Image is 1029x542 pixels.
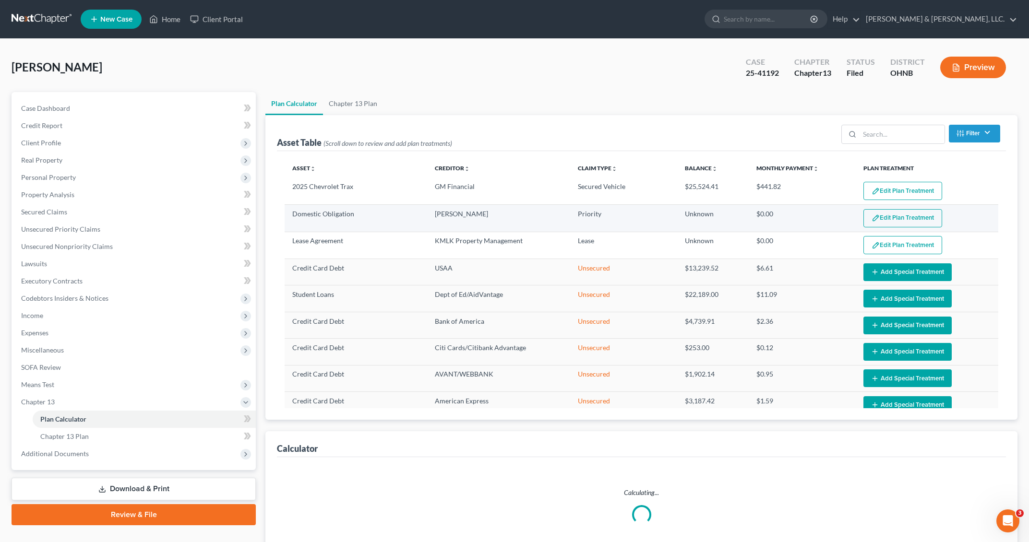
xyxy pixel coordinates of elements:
[21,139,61,147] span: Client Profile
[677,259,749,285] td: $13,239.52
[1016,509,1024,517] span: 3
[578,165,617,172] a: Claim Typeunfold_more
[863,343,952,361] button: Add Special Treatment
[427,232,570,259] td: KMLK Property Management
[100,16,132,23] span: New Case
[611,166,617,172] i: unfold_more
[427,392,570,418] td: American Express
[749,365,856,391] td: $0.95
[847,68,875,79] div: Filed
[749,205,856,232] td: $0.00
[144,11,185,28] a: Home
[13,100,256,117] a: Case Dashboard
[427,259,570,285] td: USAA
[427,365,570,391] td: AVANT/WEBBANK
[746,57,779,68] div: Case
[863,236,942,254] button: Edit Plan Treatment
[21,398,55,406] span: Chapter 13
[285,365,427,391] td: Credit Card Debt
[749,178,856,205] td: $441.82
[427,339,570,365] td: Citi Cards/Citibank Advantage
[570,365,677,391] td: Unsecured
[940,57,1006,78] button: Preview
[677,339,749,365] td: $253.00
[21,156,62,164] span: Real Property
[310,166,316,172] i: unfold_more
[427,285,570,312] td: Dept of Ed/AidVantage
[863,209,942,227] button: Edit Plan Treatment
[13,255,256,272] a: Lawsuits
[285,392,427,418] td: Credit Card Debt
[285,312,427,338] td: Credit Card Debt
[749,339,856,365] td: $0.12
[863,290,952,307] button: Add Special Treatment
[872,187,880,195] img: edit-pencil-c1479a1de80d8dea1e2430c2f745a3c6a07e9d7aa2eeffe225670001d78357a8.svg
[712,166,718,172] i: unfold_more
[570,285,677,312] td: Unsecured
[21,346,64,354] span: Miscellaneous
[813,166,819,172] i: unfold_more
[749,312,856,338] td: $2.36
[756,165,819,172] a: Monthly Paymentunfold_more
[33,411,256,428] a: Plan Calculator
[13,272,256,290] a: Executory Contracts
[570,312,677,338] td: Unsecured
[13,203,256,221] a: Secured Claims
[872,214,880,222] img: edit-pencil-c1479a1de80d8dea1e2430c2f745a3c6a07e9d7aa2eeffe225670001d78357a8.svg
[277,443,318,454] div: Calculator
[13,186,256,203] a: Property Analysis
[13,117,256,134] a: Credit Report
[794,68,831,79] div: Chapter
[570,259,677,285] td: Unsecured
[863,263,952,281] button: Add Special Treatment
[292,165,316,172] a: Assetunfold_more
[21,121,62,130] span: Credit Report
[570,339,677,365] td: Unsecured
[427,205,570,232] td: [PERSON_NAME]
[21,259,47,268] span: Lawsuits
[21,173,76,181] span: Personal Property
[847,57,875,68] div: Status
[749,392,856,418] td: $1.59
[677,392,749,418] td: $3,187.42
[21,277,83,285] span: Executory Contracts
[12,60,102,74] span: [PERSON_NAME]
[860,125,945,143] input: Search...
[863,396,952,414] button: Add Special Treatment
[277,137,452,148] div: Asset Table
[677,285,749,312] td: $22,189.00
[677,232,749,259] td: Unknown
[570,392,677,418] td: Unsecured
[285,178,427,205] td: 2025 Chevrolet Trax
[861,11,1017,28] a: [PERSON_NAME] & [PERSON_NAME], LLC.
[285,232,427,259] td: Lease Agreement
[677,365,749,391] td: $1,902.14
[890,68,925,79] div: OHNB
[21,190,74,199] span: Property Analysis
[746,68,779,79] div: 25-41192
[21,311,43,319] span: Income
[677,205,749,232] td: Unknown
[40,415,86,423] span: Plan Calculator
[13,238,256,255] a: Unsecured Nonpriority Claims
[856,159,998,178] th: Plan Treatment
[12,478,256,500] a: Download & Print
[570,205,677,232] td: Priority
[285,488,998,497] p: Calculating...
[749,259,856,285] td: $6.61
[21,104,70,112] span: Case Dashboard
[21,242,113,250] span: Unsecured Nonpriority Claims
[685,165,718,172] a: Balanceunfold_more
[40,432,89,440] span: Chapter 13 Plan
[863,317,952,334] button: Add Special Treatment
[323,139,452,147] span: (Scroll down to review and add plan treatments)
[749,285,856,312] td: $11.09
[285,205,427,232] td: Domestic Obligation
[185,11,248,28] a: Client Portal
[872,241,880,249] img: edit-pencil-c1479a1de80d8dea1e2430c2f745a3c6a07e9d7aa2eeffe225670001d78357a8.svg
[13,359,256,376] a: SOFA Review
[265,92,323,115] a: Plan Calculator
[21,449,89,458] span: Additional Documents
[724,10,812,28] input: Search by name...
[570,178,677,205] td: Secured Vehicle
